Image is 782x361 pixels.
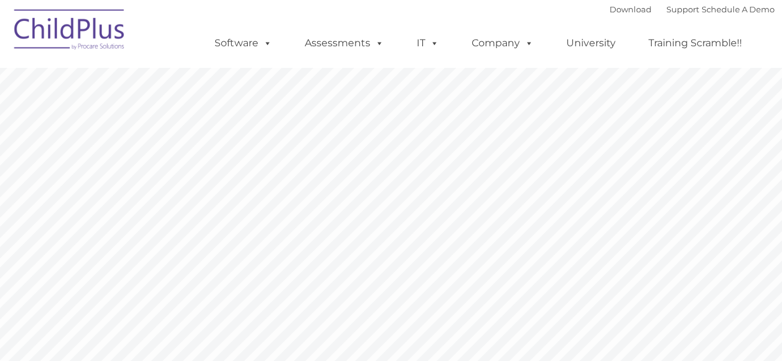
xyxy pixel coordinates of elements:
a: Training Scramble!! [636,31,754,56]
a: Download [610,4,652,14]
font: | [610,4,775,14]
a: Software [202,31,284,56]
a: Company [459,31,546,56]
a: Support [666,4,699,14]
img: ChildPlus by Procare Solutions [8,1,132,62]
a: University [554,31,628,56]
a: Assessments [292,31,396,56]
a: Schedule A Demo [702,4,775,14]
a: IT [404,31,451,56]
